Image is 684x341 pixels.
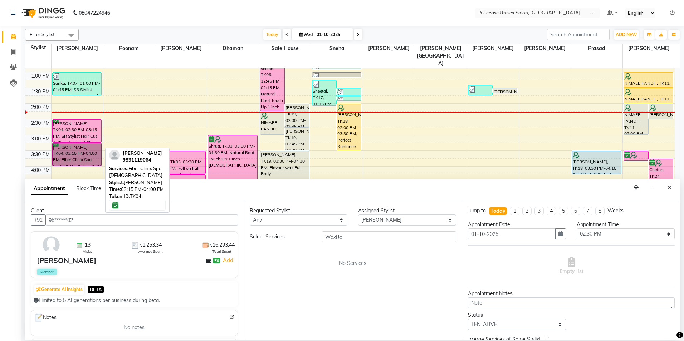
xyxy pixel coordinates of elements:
div: [PERSON_NAME], TK29, 01:25 PM-01:45 PM, Eyebrows,Fore Head [468,85,492,95]
span: Notes [34,313,57,322]
div: 03:15 PM-04:00 PM [109,186,166,193]
span: No Services [339,260,366,267]
span: Prasad [571,44,622,53]
span: Dhaman [207,44,259,53]
img: logo [18,3,67,23]
div: [PERSON_NAME] [37,255,96,266]
button: Generate AI Insights [34,285,84,295]
li: 4 [547,207,556,215]
img: profile [109,150,120,160]
span: Services: [109,165,128,171]
div: NIMAEE PANDIT, TK11, 01:00 PM-01:30 PM, Seniour Hair Cut with Wash ( Men ) [624,73,673,87]
span: ADD NEW [616,32,637,37]
div: [PERSON_NAME], TK04, 02:30 PM-03:15 PM, SR Stylist Hair Cut (Without wash &Blow Dry [DEMOGRAPHIC_... [53,120,102,142]
span: Appointment [31,182,68,195]
div: Shruti, TK03, 03:00 PM-04:30 PM, Natural Root Touch Up 1 inch [DEMOGRAPHIC_DATA] [208,135,257,182]
div: 9831119064 [123,157,162,164]
span: [PERSON_NAME] [519,44,571,53]
span: Total Spent [212,249,231,254]
div: 3:30 PM [30,151,51,158]
input: Search by Name/Mobile/Email/Code [45,214,238,226]
span: [PERSON_NAME] [123,150,162,156]
div: Sheetal, TK17, 01:00 PM-01:10 PM, [GEOGRAPHIC_DATA] [312,73,361,77]
div: 3:00 PM [30,135,51,143]
li: 8 [595,207,605,215]
li: 1 [510,207,519,215]
div: Requested Stylist [250,207,348,214]
div: Client [31,207,238,214]
span: Wed [298,32,314,37]
span: Visits [83,249,92,254]
span: 13 [85,241,91,249]
div: 2:00 PM [30,104,51,111]
div: 1:30 PM [30,88,51,95]
div: 1:00 PM [30,72,51,80]
span: ₹16,293.44 [209,241,235,249]
span: Sale House [259,44,311,53]
span: [PERSON_NAME] [467,44,519,53]
li: 3 [534,207,544,215]
input: 2025-10-01 [314,29,350,40]
div: [PERSON_NAME], TK18, 03:30 PM-04:15 PM, Wash & Plain dry (upto waist) [572,151,621,174]
span: Today [263,29,281,40]
div: Limited to 5 AI generations per business during beta. [34,297,235,304]
div: [PERSON_NAME], TK18, 02:00 PM-03:30 PM, Perfect Radiance Boost Facial [337,104,361,150]
li: 7 [583,207,592,215]
span: No notes [124,324,145,331]
div: TK04 [109,193,166,200]
span: Stylist: [109,179,124,185]
input: yyyy-mm-dd [468,228,556,239]
div: Lakshmi, TK30, 01:45 PM-01:55 PM, Eyebrows [337,96,361,100]
div: Select Services [244,233,317,241]
div: Shruti, TK03, 03:30 PM-04:15 PM, Roll on Full Arms, Legs & underarms [156,151,205,174]
div: [PERSON_NAME] [109,179,166,186]
li: 2 [522,207,532,215]
span: Time: [109,186,121,192]
button: Close [664,182,675,193]
img: avatar [41,234,62,255]
b: 08047224946 [79,3,110,23]
a: Add [222,256,234,265]
input: Search Appointment [547,29,610,40]
span: Average Spent [138,249,163,254]
span: [PERSON_NAME] [52,44,103,53]
div: [PERSON_NAME], TK19, 02:00 PM-02:45 PM, Happy Pedicure [285,104,309,127]
div: Sheetal, TK17, 01:15 PM-02:05 PM, Eyebrows,Bleach Face & Neck,Peel Off Under Arms [312,80,336,105]
div: 4:00 PM [30,167,51,174]
div: Appointment Notes [468,290,675,297]
div: Shruti, TK03, 04:15 PM-04:25 PM, Eyebrows [156,175,205,179]
span: Filter Stylist [30,31,55,37]
button: ADD NEW [614,30,639,40]
div: NIMAEE PANDIT, TK11, 02:15 PM-03:00 PM, Happy Pedicure [260,112,284,134]
span: ₹1,253.34 [139,241,162,249]
div: Stylist [25,44,51,51]
div: NIMAEE PANDIT, TK11, 02:00 PM-03:00 PM, Natural Global ( Men ) [624,104,648,134]
div: Sarika, TK07, 01:00 PM-01:45 PM, SR Stylist Hair Cut (Without wash &Blow Dry [DEMOGRAPHIC_DATA] ) [53,73,102,95]
div: [PERSON_NAME], TK10, 01:30 PM-01:40 PM, Eyebrows [493,88,517,93]
span: [PERSON_NAME] [363,44,415,53]
span: Poonam [103,44,155,53]
span: Token ID: [109,193,130,199]
span: [PERSON_NAME] [155,44,207,53]
span: | [220,256,234,265]
span: Sneha [311,44,363,53]
span: Fiber Clinix Spa [DEMOGRAPHIC_DATA] [109,165,162,178]
div: Assigned Stylist [358,207,456,214]
div: Appointment Time [577,221,675,228]
li: 5 [559,207,568,215]
span: Block Time [76,185,101,192]
span: Member [37,269,57,275]
div: [PERSON_NAME], TK19, 02:45 PM-03:30 PM, Happy Manicure ( Men) [285,128,309,150]
div: [PERSON_NAME], TK19, 03:30 PM-04:30 PM, Flavour wax Full Body [260,151,309,182]
div: [PERSON_NAME], TK20, 02:00 PM-02:30 PM, Designer [DEMOGRAPHIC_DATA] Hair Trim{Without Wash} [649,104,673,119]
button: +91 [31,214,46,226]
div: [PERSON_NAME], TK28, 01:30 PM-01:45 PM, Roll on full arms [337,88,361,95]
span: Empty list [560,257,583,275]
div: Status [468,311,566,319]
span: BETA [88,286,104,293]
div: Jump to [468,207,486,214]
div: seema, TK06, 12:45 PM-02:15 PM, Natural Root Touch Up 1 inch [DEMOGRAPHIC_DATA] [260,65,284,111]
div: Today [490,207,505,215]
li: 6 [571,207,580,215]
div: Weeks [607,207,624,214]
